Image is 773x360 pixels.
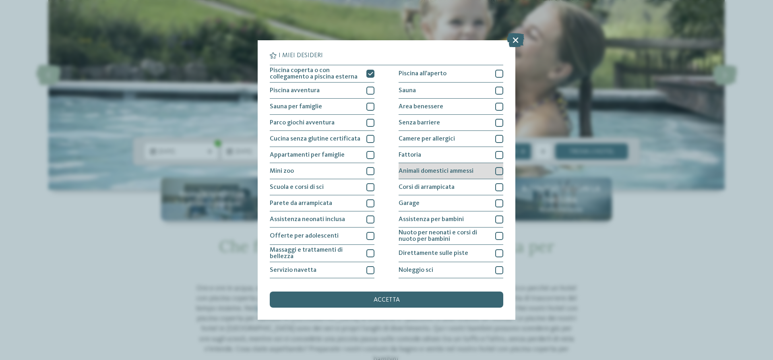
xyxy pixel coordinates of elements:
[270,200,332,207] span: Parete da arrampicata
[399,152,421,158] span: Fattoria
[399,184,455,190] span: Corsi di arrampicata
[270,216,345,223] span: Assistenza neonati inclusa
[270,233,339,239] span: Offerte per adolescenti
[279,52,323,59] span: I miei desideri
[270,184,324,190] span: Scuola e corsi di sci
[270,136,360,142] span: Cucina senza glutine certificata
[399,168,473,174] span: Animali domestici ammessi
[270,87,320,94] span: Piscina avventura
[374,297,400,303] span: accetta
[399,250,468,257] span: Direttamente sulle piste
[399,120,440,126] span: Senza barriere
[399,230,489,242] span: Nuoto per neonati e corsi di nuoto per bambini
[270,67,360,80] span: Piscina coperta o con collegamento a piscina esterna
[399,216,464,223] span: Assistenza per bambini
[270,103,322,110] span: Sauna per famiglie
[270,120,335,126] span: Parco giochi avventura
[399,87,416,94] span: Sauna
[270,168,294,174] span: Mini zoo
[399,103,443,110] span: Area benessere
[399,136,455,142] span: Camere per allergici
[399,200,420,207] span: Garage
[270,267,316,273] span: Servizio navetta
[270,152,345,158] span: Appartamenti per famiglie
[399,70,446,77] span: Piscina all'aperto
[270,247,360,260] span: Massaggi e trattamenti di bellezza
[399,267,433,273] span: Noleggio sci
